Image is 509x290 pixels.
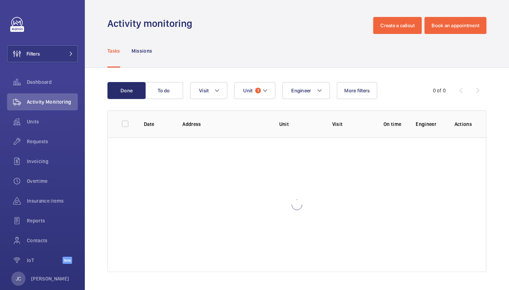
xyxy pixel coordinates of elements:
[234,82,275,99] button: Unit1
[373,17,422,34] button: Create a callout
[182,121,268,128] p: Address
[107,17,197,30] h1: Activity monitoring
[31,275,69,282] p: [PERSON_NAME]
[16,275,21,282] p: JC
[27,257,63,264] span: IoT
[27,197,78,204] span: Insurance items
[190,82,227,99] button: Visit
[107,82,146,99] button: Done
[416,121,443,128] p: Engineer
[27,98,78,105] span: Activity Monitoring
[27,178,78,185] span: Overtime
[107,47,120,54] p: Tasks
[279,121,321,128] p: Unit
[255,88,261,93] span: 1
[425,17,486,34] button: Book an appointment
[199,88,209,93] span: Visit
[145,82,183,99] button: To do
[27,50,40,57] span: Filters
[243,88,252,93] span: Unit
[131,47,152,54] p: Missions
[27,237,78,244] span: Contacts
[27,79,78,86] span: Dashboard
[344,88,370,93] span: More filters
[7,45,78,62] button: Filters
[291,88,311,93] span: Engineer
[282,82,330,99] button: Engineer
[337,82,377,99] button: More filters
[380,121,404,128] p: On time
[455,121,472,128] p: Actions
[144,121,171,128] p: Date
[27,158,78,165] span: Invoicing
[433,87,446,94] div: 0 of 0
[332,121,369,128] p: Visit
[63,257,72,264] span: Beta
[27,138,78,145] span: Requests
[27,118,78,125] span: Units
[27,217,78,224] span: Reports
